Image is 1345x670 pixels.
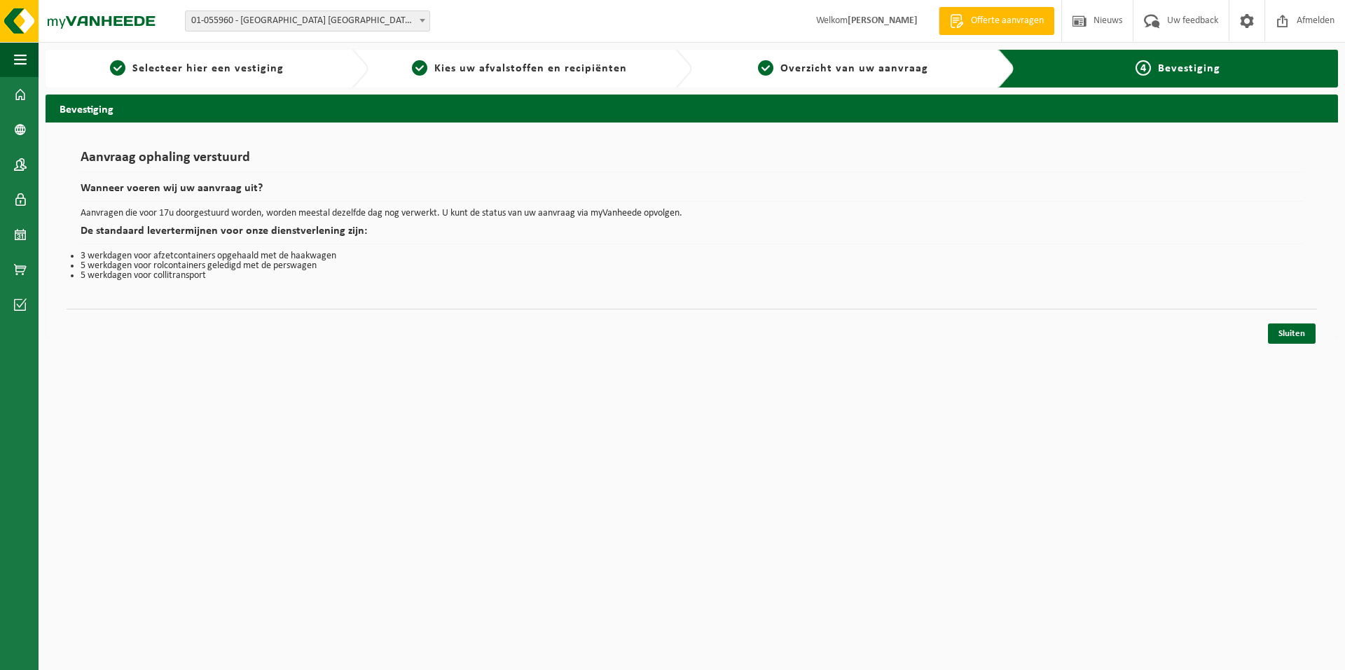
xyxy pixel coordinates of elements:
[967,14,1047,28] span: Offerte aanvragen
[848,15,918,26] strong: [PERSON_NAME]
[81,151,1303,172] h1: Aanvraag ophaling verstuurd
[780,63,928,74] span: Overzicht van uw aanvraag
[412,60,427,76] span: 2
[699,60,987,77] a: 3Overzicht van uw aanvraag
[81,271,1303,281] li: 5 werkdagen voor collitransport
[132,63,284,74] span: Selecteer hier een vestiging
[53,60,340,77] a: 1Selecteer hier een vestiging
[186,11,429,31] span: 01-055960 - ROCKWOOL BELGIUM NV - WIJNEGEM
[185,11,430,32] span: 01-055960 - ROCKWOOL BELGIUM NV - WIJNEGEM
[1136,60,1151,76] span: 4
[81,209,1303,218] p: Aanvragen die voor 17u doorgestuurd worden, worden meestal dezelfde dag nog verwerkt. U kunt de s...
[110,60,125,76] span: 1
[758,60,773,76] span: 3
[375,60,663,77] a: 2Kies uw afvalstoffen en recipiënten
[81,261,1303,271] li: 5 werkdagen voor rolcontainers geledigd met de perswagen
[81,225,1303,244] h2: De standaard levertermijnen voor onze dienstverlening zijn:
[1158,63,1220,74] span: Bevestiging
[46,95,1338,122] h2: Bevestiging
[81,251,1303,261] li: 3 werkdagen voor afzetcontainers opgehaald met de haakwagen
[939,7,1054,35] a: Offerte aanvragen
[434,63,627,74] span: Kies uw afvalstoffen en recipiënten
[1268,323,1316,344] a: Sluiten
[81,183,1303,202] h2: Wanneer voeren wij uw aanvraag uit?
